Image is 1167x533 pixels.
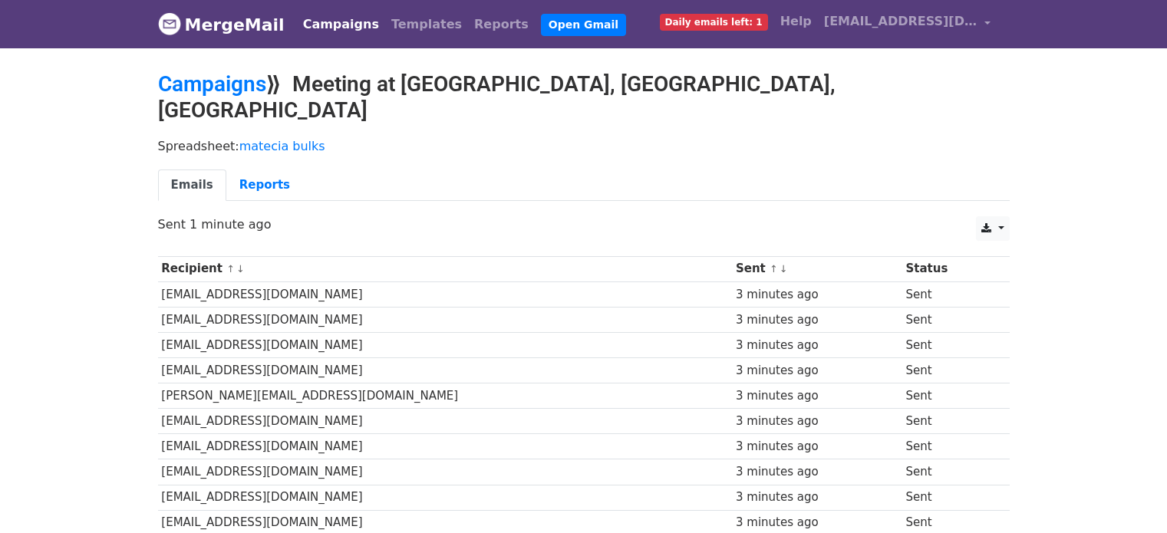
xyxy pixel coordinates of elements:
div: 3 minutes ago [736,463,898,481]
img: MergeMail logo [158,12,181,35]
td: Sent [902,485,996,510]
td: Sent [902,459,996,485]
td: Sent [902,434,996,459]
a: Campaigns [158,71,266,97]
th: Recipient [158,256,733,281]
div: 3 minutes ago [736,413,898,430]
td: Sent [902,409,996,434]
a: ↓ [236,263,245,275]
a: Help [774,6,818,37]
td: [EMAIL_ADDRESS][DOMAIN_NAME] [158,485,733,510]
a: Emails [158,169,226,201]
div: 3 minutes ago [736,514,898,531]
a: Reports [468,9,535,40]
td: [EMAIL_ADDRESS][DOMAIN_NAME] [158,281,733,307]
td: Sent [902,383,996,409]
a: Daily emails left: 1 [654,6,774,37]
td: Sent [902,307,996,332]
div: 3 minutes ago [736,362,898,380]
a: Open Gmail [541,14,626,36]
a: Templates [385,9,468,40]
td: [EMAIL_ADDRESS][DOMAIN_NAME] [158,332,733,357]
p: Sent 1 minute ago [158,216,1010,232]
td: Sent [902,281,996,307]
td: [EMAIL_ADDRESS][DOMAIN_NAME] [158,459,733,485]
a: Campaigns [297,9,385,40]
th: Status [902,256,996,281]
div: 3 minutes ago [736,489,898,506]
h2: ⟫ Meeting at [GEOGRAPHIC_DATA], [GEOGRAPHIC_DATA], [GEOGRAPHIC_DATA] [158,71,1010,123]
a: ↑ [226,263,235,275]
td: [EMAIL_ADDRESS][DOMAIN_NAME] [158,307,733,332]
td: [EMAIL_ADDRESS][DOMAIN_NAME] [158,409,733,434]
a: matecia bulks [239,139,325,153]
div: 3 minutes ago [736,311,898,329]
td: [EMAIL_ADDRESS][DOMAIN_NAME] [158,358,733,383]
a: [EMAIL_ADDRESS][DOMAIN_NAME] [818,6,997,42]
div: 3 minutes ago [736,387,898,405]
a: ↑ [770,263,778,275]
th: Sent [732,256,902,281]
span: Daily emails left: 1 [660,14,768,31]
div: 3 minutes ago [736,438,898,456]
td: [PERSON_NAME][EMAIL_ADDRESS][DOMAIN_NAME] [158,383,733,409]
div: 3 minutes ago [736,337,898,354]
div: 3 minutes ago [736,286,898,304]
p: Spreadsheet: [158,138,1010,154]
span: [EMAIL_ADDRESS][DOMAIN_NAME] [824,12,977,31]
a: ↓ [780,263,788,275]
a: Reports [226,169,303,201]
td: Sent [902,358,996,383]
td: Sent [902,332,996,357]
a: MergeMail [158,8,285,41]
td: [EMAIL_ADDRESS][DOMAIN_NAME] [158,434,733,459]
